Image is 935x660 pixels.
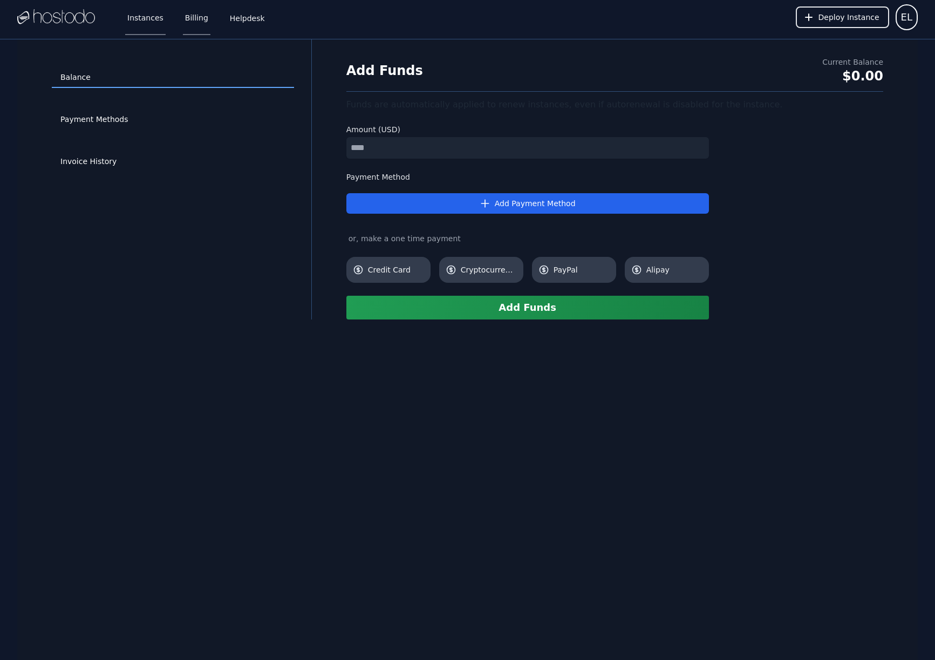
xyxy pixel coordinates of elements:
[346,124,709,135] label: Amount (USD)
[818,12,879,23] span: Deploy Instance
[646,264,702,275] span: Alipay
[901,10,912,25] span: EL
[554,264,610,275] span: PayPal
[368,264,424,275] span: Credit Card
[461,264,517,275] span: Cryptocurrency
[346,172,709,182] label: Payment Method
[346,98,883,111] div: Funds are automatically applied to renew instances, even if autorenewal is disabled for the insta...
[346,233,709,244] div: or, make a one time payment
[896,4,918,30] button: User menu
[52,152,294,172] a: Invoice History
[822,67,883,85] div: $0.00
[52,67,294,88] a: Balance
[796,6,889,28] button: Deploy Instance
[346,296,709,319] button: Add Funds
[822,57,883,67] div: Current Balance
[346,193,709,214] button: Add Payment Method
[17,9,95,25] img: Logo
[346,62,423,79] h1: Add Funds
[52,110,294,130] a: Payment Methods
